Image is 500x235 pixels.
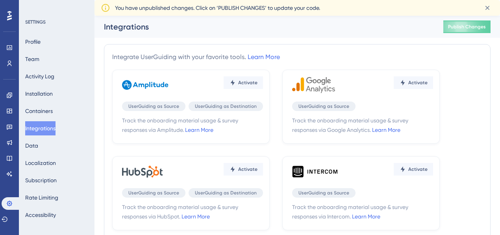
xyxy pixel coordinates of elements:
[448,24,486,30] span: Publish Changes
[25,208,56,222] button: Accessibility
[25,19,89,25] div: SETTINGS
[181,213,210,220] a: Learn More
[394,163,433,176] button: Activate
[25,173,57,187] button: Subscription
[128,103,179,109] span: UserGuiding as Source
[25,156,56,170] button: Localization
[292,116,433,135] span: Track the onboarding material usage & survey responses via Google Analytics.
[128,190,179,196] span: UserGuiding as Source
[25,35,41,49] button: Profile
[195,190,257,196] span: UserGuiding as Destination
[352,213,380,220] a: Learn More
[238,80,257,86] span: Activate
[122,116,263,135] span: Track the onboarding material usage & survey responses via Amplitude.
[394,76,433,89] button: Activate
[195,103,257,109] span: UserGuiding as Destination
[25,139,38,153] button: Data
[292,202,433,221] span: Track the onboarding material usage & survey responses via Intercom.
[185,127,213,133] a: Learn More
[408,166,428,172] span: Activate
[25,52,39,66] button: Team
[443,20,491,33] button: Publish Changes
[25,87,53,101] button: Installation
[122,202,263,221] span: Track the onboarding material usage & survey responses via HubSpot.
[112,52,280,62] div: Integrate UserGuiding with your favorite tools.
[224,163,263,176] button: Activate
[104,21,424,32] div: Integrations
[224,76,263,89] button: Activate
[115,3,320,13] span: You have unpublished changes. Click on ‘PUBLISH CHANGES’ to update your code.
[408,80,428,86] span: Activate
[298,190,349,196] span: UserGuiding as Source
[25,104,53,118] button: Containers
[372,127,400,133] a: Learn More
[298,103,349,109] span: UserGuiding as Source
[25,69,54,83] button: Activity Log
[25,121,56,135] button: Integrations
[238,166,257,172] span: Activate
[25,191,58,205] button: Rate Limiting
[248,53,280,61] a: Learn More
